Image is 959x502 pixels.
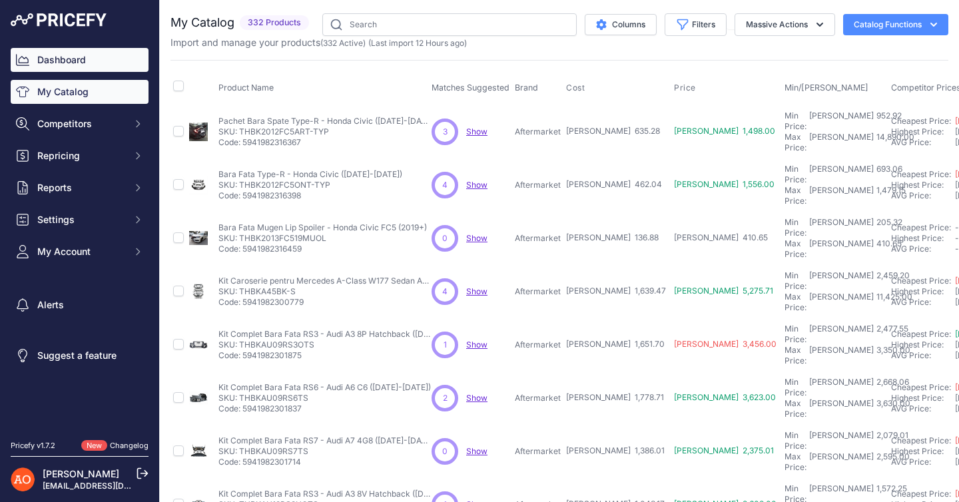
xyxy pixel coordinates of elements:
span: 2 [443,392,448,404]
div: Max Price: [785,132,806,153]
span: [PERSON_NAME] 1,651.70 [566,339,665,349]
p: Aftermarket [515,180,561,190]
div: [PERSON_NAME] [809,132,874,153]
div: Max Price: [785,292,806,313]
p: SKU: THBK2012FC5ART-TYP [218,126,432,137]
p: Kit Complet Bara Fata RS3 - Audi A3 8P Hatchback ([DATE]-[DATE]) [218,329,432,340]
span: 1 [444,339,447,351]
a: Cheapest Price: [891,276,951,286]
span: Matches Suggested [432,83,509,93]
div: 693.06 [874,164,902,185]
span: [PERSON_NAME] 1,639.47 [566,286,666,296]
span: (Last import 12 Hours ago) [368,38,467,48]
span: Competitors [37,117,125,130]
div: Highest Price: [891,286,955,297]
div: 14,890.00 [874,132,914,153]
a: Cheapest Price: [891,489,951,499]
div: [PERSON_NAME] [809,345,874,366]
p: SKU: THBKA45BK-S [218,286,432,297]
button: Reports [11,176,149,200]
nav: Sidebar [11,48,149,424]
div: 11,425.00 [874,292,912,313]
button: Columns [585,14,657,35]
p: Code: 5941982301837 [218,403,431,414]
div: AVG Price: [891,403,955,414]
a: 332 Active [323,38,363,48]
span: - [955,222,959,232]
div: [PERSON_NAME] [809,238,874,260]
button: Competitors [11,112,149,136]
p: Code: 5941982300779 [218,297,432,308]
button: Massive Actions [735,13,835,36]
span: Show [466,393,487,403]
p: Code: 5941982301714 [218,457,432,467]
span: [PERSON_NAME] 3,623.00 [674,392,776,402]
span: New [81,440,107,451]
div: 2,477.55 [874,324,908,345]
button: My Account [11,240,149,264]
div: [PERSON_NAME] [809,451,874,473]
p: Bara Fata Type-R - Honda Civic ([DATE]-[DATE]) [218,169,402,180]
button: Price [674,83,699,93]
button: Filters [665,13,727,36]
div: 3,350.00 [874,345,910,366]
span: [PERSON_NAME] 3,456.00 [674,339,777,349]
div: Max Price: [785,185,806,206]
a: Show [466,233,487,243]
span: [PERSON_NAME] 5,275.71 [674,286,773,296]
div: Highest Price: [891,393,955,403]
div: Highest Price: [891,446,955,457]
a: Cheapest Price: [891,382,951,392]
div: Min Price: [785,164,806,185]
p: Pachet Bara Spate Type-R - Honda Civic ([DATE]-[DATE]) [218,116,432,126]
p: Code: 5941982301875 [218,350,432,361]
a: Cheapest Price: [891,169,951,179]
div: [PERSON_NAME] [809,398,874,419]
div: Min Price: [785,270,806,292]
span: My Account [37,245,125,258]
span: 0 [442,232,448,244]
div: [PERSON_NAME] [809,111,874,132]
div: [PERSON_NAME] [809,377,874,398]
div: Highest Price: [891,340,955,350]
span: 332 Products [240,15,309,31]
div: Min Price: [785,217,806,238]
div: 2,079.01 [874,430,908,451]
span: [PERSON_NAME] 136.88 [566,232,659,242]
span: Show [466,286,487,296]
span: [PERSON_NAME] 462.04 [566,179,662,189]
span: Cost [566,83,585,93]
span: [PERSON_NAME] 410.65 [674,232,768,242]
p: Aftermarket [515,126,561,137]
div: 2,459.20 [874,270,910,292]
input: Search [322,13,577,36]
span: Price [674,83,696,93]
p: Kit Complet Bara Fata RS6 - Audi A6 C6 ([DATE]-[DATE]) [218,382,431,393]
span: [PERSON_NAME] 2,375.01 [674,445,774,455]
span: 4 [442,286,448,298]
a: Show [466,126,487,136]
a: Cheapest Price: [891,329,951,339]
div: [PERSON_NAME] [809,185,874,206]
p: Aftermarket [515,393,561,403]
span: - [955,244,959,254]
a: Cheapest Price: [891,222,951,232]
div: Highest Price: [891,233,955,244]
a: Cheapest Price: [891,435,951,445]
div: [PERSON_NAME] [809,217,874,238]
button: Settings [11,208,149,232]
p: Code: 5941982316459 [218,244,427,254]
button: Catalog Functions [843,14,948,35]
p: SKU: THBKAU09RS3OTS [218,340,432,350]
p: Aftermarket [515,233,561,244]
p: SKU: THBK2012FC5ONT-TYP [218,180,402,190]
p: Kit Complet Bara Fata RS7 - Audi A7 4G8 ([DATE]-[DATE]) [218,435,432,446]
span: Reports [37,181,125,194]
div: Highest Price: [891,126,955,137]
span: Brand [515,83,538,93]
span: Product Name [218,83,274,93]
div: 952.92 [874,111,902,132]
a: Changelog [110,441,149,450]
